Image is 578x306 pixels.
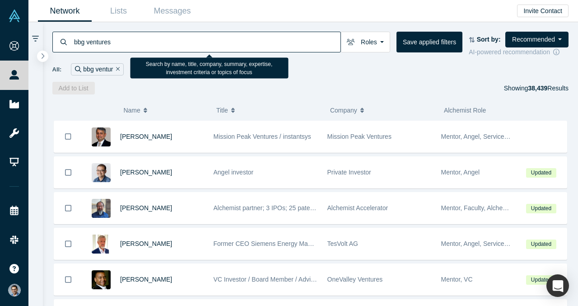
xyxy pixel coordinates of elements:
span: Title [216,101,228,120]
span: Alchemist Role [444,107,486,114]
img: Ralf Christian's Profile Image [92,235,111,254]
button: Bookmark [54,264,82,295]
img: Danny Chee's Profile Image [92,163,111,182]
span: All: [52,65,62,74]
img: Vipin Chawla's Profile Image [92,127,111,146]
div: bbg ventur [71,63,124,75]
img: Alchemist Vault Logo [8,9,21,22]
span: Updated [526,204,556,213]
img: VP Singh's Account [8,284,21,297]
span: Alchemist Accelerator [327,204,388,212]
span: Company [330,101,357,120]
span: TesVolt AG [327,240,358,247]
span: Mentor, VC [441,276,473,283]
button: Recommended [505,32,569,47]
button: Bookmark [54,228,82,259]
a: Network [38,0,92,22]
span: Mentor, Angel [441,169,480,176]
span: Former CEO Siemens Energy Management Division of SIEMENS AG [214,240,408,247]
button: Remove Filter [113,64,120,75]
span: OneValley Ventures [327,276,383,283]
button: Bookmark [54,121,82,152]
button: Bookmark [54,157,82,188]
span: Private Investor [327,169,371,176]
a: [PERSON_NAME] [120,133,172,140]
input: Search by name, title, company, summary, expertise, investment criteria or topics of focus [73,31,340,52]
button: Roles [340,32,390,52]
a: [PERSON_NAME] [120,169,172,176]
span: Mission Peak Ventures / instantsys [214,133,311,140]
span: Mission Peak Ventures [327,133,392,140]
span: Updated [526,168,556,178]
a: [PERSON_NAME] [120,276,172,283]
a: Lists [92,0,145,22]
span: Name [123,101,140,120]
span: VC Investor / Board Member / Advisor [214,276,320,283]
div: AI-powered recommendation [469,47,569,57]
span: Mentor, Faculty, Alchemist, Angel, VC [441,204,546,212]
button: Name [123,101,207,120]
button: Bookmark [54,193,82,224]
span: Mentor, Angel, Service Provider [441,240,530,247]
span: Angel investor [214,169,254,176]
button: Company [330,101,434,120]
button: Save applied filters [396,32,462,52]
div: Showing [504,82,569,94]
a: [PERSON_NAME] [120,240,172,247]
span: Results [528,85,569,92]
button: Invite Contact [517,5,569,17]
button: Add to List [52,82,95,94]
span: Alchemist partner; 3 IPOs; 25 patents; VC and angel; early Google eng [214,204,412,212]
img: Juan Scarlett's Profile Image [92,270,111,289]
a: Messages [145,0,199,22]
span: Updated [526,275,556,285]
img: Adam Sah's Profile Image [92,199,111,218]
strong: 38,439 [528,85,547,92]
button: Title [216,101,321,120]
strong: Sort by: [477,36,501,43]
a: [PERSON_NAME] [120,204,172,212]
span: Updated [526,240,556,249]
